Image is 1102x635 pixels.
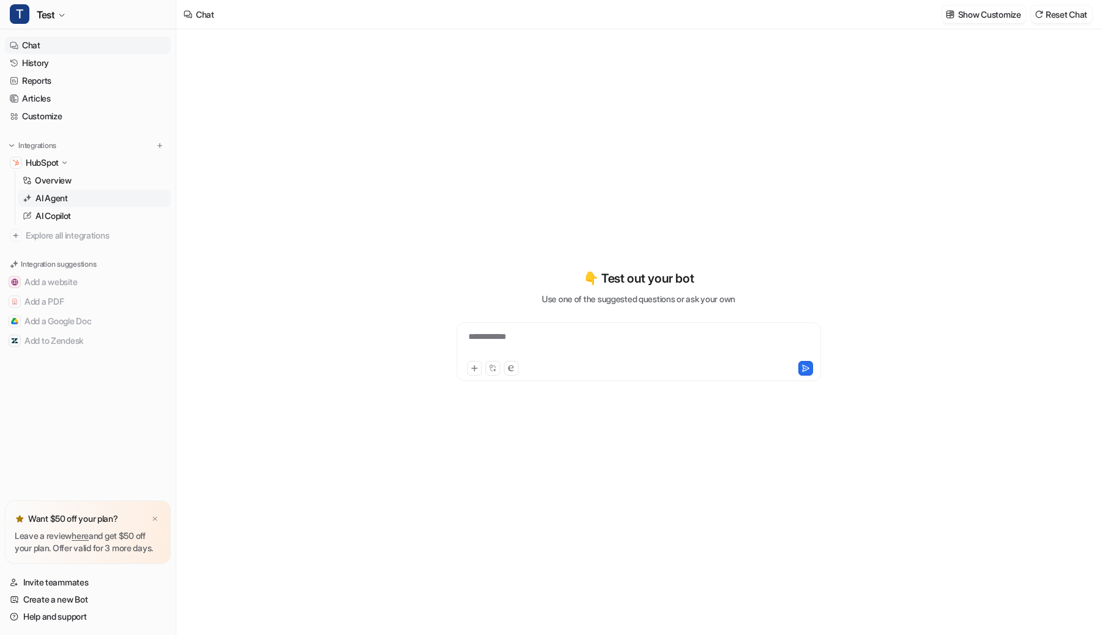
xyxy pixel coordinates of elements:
span: Test [37,6,54,23]
img: HubSpot [12,159,20,166]
p: Integrations [18,141,56,150]
p: Integration suggestions [21,259,96,270]
img: star [15,514,24,524]
p: AI Copilot [36,210,71,222]
img: Add a PDF [11,298,18,305]
a: here [72,530,89,541]
p: Show Customize [958,8,1021,21]
button: Reset Chat [1031,6,1092,23]
p: AI Agent [36,192,68,204]
span: Explore all integrations [26,226,166,245]
img: Add to Zendesk [11,337,18,344]
img: customize [946,10,954,19]
p: Overview [35,174,72,187]
a: Customize [5,108,171,125]
button: Add to ZendeskAdd to Zendesk [5,331,171,351]
p: Want $50 off your plan? [28,513,118,525]
button: Integrations [5,139,60,152]
p: 👇 Test out your bot [583,269,694,288]
img: reset [1035,10,1043,19]
img: Add a website [11,278,18,286]
a: Articles [5,90,171,107]
a: Invite teammates [5,574,171,591]
div: Chat [196,8,214,21]
img: explore all integrations [10,229,22,242]
img: menu_add.svg [156,141,164,150]
button: Show Customize [942,6,1026,23]
a: AI Agent [18,190,171,207]
span: T [10,4,29,24]
img: x [151,515,159,523]
img: expand menu [7,141,16,150]
a: Create a new Bot [5,591,171,608]
p: Use one of the suggested questions or ask your own [542,292,735,305]
a: Overview [18,172,171,189]
p: HubSpot [26,157,59,169]
a: Chat [5,37,171,54]
a: Help and support [5,608,171,625]
button: Add a PDFAdd a PDF [5,292,171,311]
a: Explore all integrations [5,227,171,244]
button: Add a websiteAdd a website [5,272,171,292]
a: History [5,54,171,72]
img: Add a Google Doc [11,317,18,325]
p: Leave a review and get $50 off your plan. Offer valid for 3 more days. [15,530,161,554]
button: Add a Google DocAdd a Google Doc [5,311,171,331]
a: AI Copilot [18,207,171,225]
a: Reports [5,72,171,89]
